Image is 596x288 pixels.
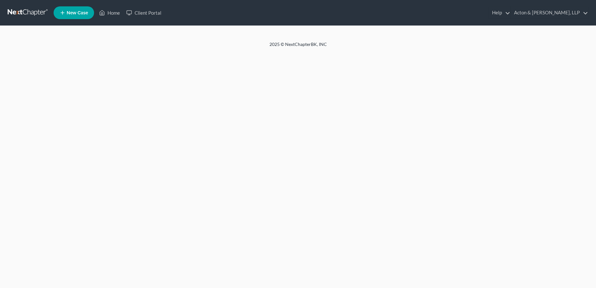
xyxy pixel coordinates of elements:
[123,7,165,18] a: Client Portal
[511,7,588,18] a: Acton & [PERSON_NAME], LLP
[116,41,480,53] div: 2025 © NextChapterBK, INC
[489,7,510,18] a: Help
[96,7,123,18] a: Home
[54,6,94,19] new-legal-case-button: New Case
